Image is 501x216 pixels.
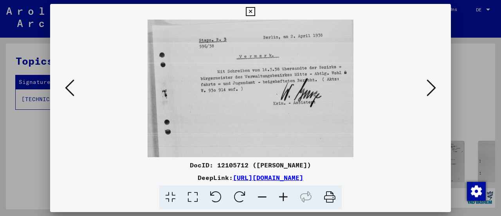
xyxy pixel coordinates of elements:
[77,20,424,157] img: 002.jpg
[233,174,303,182] a: [URL][DOMAIN_NAME]
[467,182,486,201] img: Zustimmung ändern
[50,173,451,182] div: DeepLink:
[50,160,451,170] div: DocID: 12105712 ([PERSON_NAME])
[467,182,485,200] div: Zustimmung ändern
